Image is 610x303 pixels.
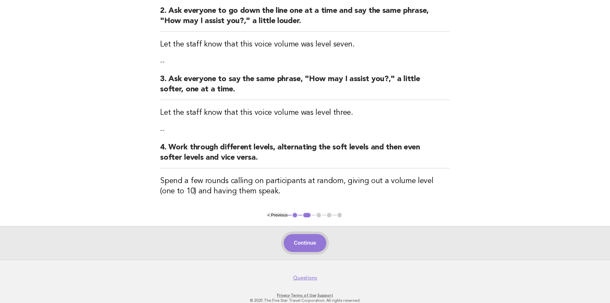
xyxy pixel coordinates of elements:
[160,142,450,168] h2: 4. Work through different levels, alternating the soft levels and then even softer levels and vic...
[109,293,501,298] p: · ·
[160,126,450,135] p: --
[317,293,333,298] a: Support
[293,275,317,281] a: Questions
[267,213,288,217] button: < Previous
[292,212,298,218] button: 1
[160,74,450,100] h2: 3. Ask everyone to say the same phrase, "How may I assist you?," a little softer, one at a time.
[160,176,450,197] h3: Spend a few rounds calling on participants at random, giving out a volume level (one to 10) and h...
[160,39,450,50] h3: Let the staff know that this voice volume was level seven.
[302,212,312,218] button: 2
[291,293,316,298] a: Terms of Use
[284,234,326,252] button: Continue
[277,293,290,298] a: Privacy
[109,298,501,303] p: © 2025 The Five Star Travel Corporation. All rights reserved.
[160,6,450,32] h2: 2. Ask everyone to go down the line one at a time and say the same phrase, "How may I assist you?...
[160,108,450,118] h3: Let the staff know that this voice volume was level three.
[160,57,450,66] p: --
